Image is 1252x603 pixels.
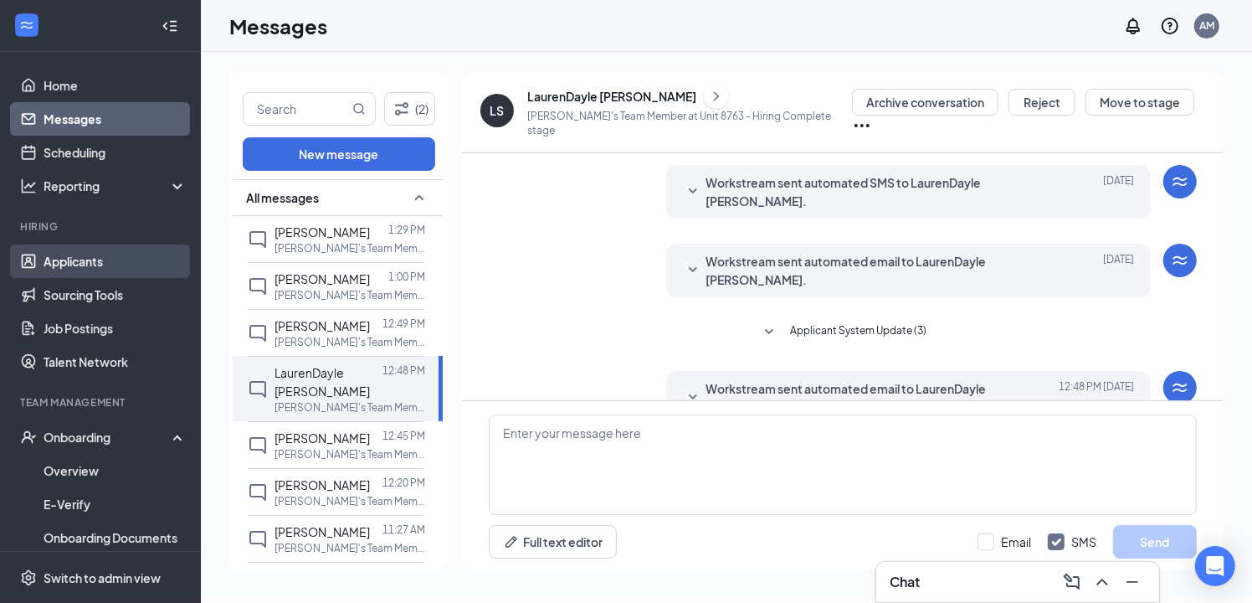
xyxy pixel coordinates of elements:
[683,260,703,281] svg: SmallChevronDown
[275,524,370,539] span: [PERSON_NAME]
[44,178,187,194] div: Reporting
[248,276,268,296] svg: ChatInactive
[275,365,370,399] span: LaurenDayle [PERSON_NAME]
[1195,546,1235,586] div: Open Intercom Messenger
[704,84,729,109] button: ChevronRight
[248,379,268,399] svg: ChatInactive
[243,137,435,171] button: New message
[409,188,429,208] svg: SmallChevronUp
[527,109,852,137] p: [PERSON_NAME]'s Team Member at Unit 8763 - Hiring Complete stage
[162,18,178,34] svg: Collapse
[1059,379,1134,416] span: [DATE] 12:48 PM
[44,245,187,278] a: Applicants
[392,99,412,119] svg: Filter
[44,487,187,521] a: E-Verify
[1170,172,1190,192] svg: WorkstreamLogo
[790,322,926,343] span: Applicant System Update (3)
[382,429,425,443] p: 12:45 PM
[384,92,435,126] button: Filter (2)
[352,102,366,116] svg: MagnifyingGlass
[382,317,425,331] p: 12:49 PM
[1059,569,1085,595] button: ComposeMessage
[275,430,370,446] span: [PERSON_NAME]
[490,102,505,119] div: LS
[44,569,161,586] div: Switch to admin view
[44,345,187,379] a: Talent Network
[275,541,425,555] p: [PERSON_NAME]'s Team Member at Unit 792
[20,569,37,586] svg: Settings
[382,363,425,378] p: 12:48 PM
[1085,89,1194,116] button: Move to stage
[1119,569,1146,595] button: Minimize
[527,88,696,105] div: LaurenDayle [PERSON_NAME]
[248,482,268,502] svg: ChatInactive
[706,252,1060,289] span: Workstream sent automated email to LaurenDayle [PERSON_NAME].
[1092,572,1112,592] svg: ChevronUp
[20,178,37,194] svg: Analysis
[44,136,187,169] a: Scheduling
[275,318,370,333] span: [PERSON_NAME]
[248,435,268,456] svg: ChatInactive
[275,271,370,286] span: [PERSON_NAME]
[248,529,268,549] svg: ChatInactive
[44,102,187,136] a: Messages
[382,523,425,537] p: 11:27 AM
[890,573,920,591] h3: Chat
[388,270,425,284] p: 1:00 PM
[44,454,187,487] a: Overview
[275,288,425,302] p: [PERSON_NAME]'s Team Member at Unit 8297
[759,322,926,343] button: SmallChevronDownApplicant System Update (3)
[44,521,187,554] a: Onboarding Documents
[275,447,425,461] p: [PERSON_NAME]'s Team Member at Unit 8763
[275,224,370,240] span: [PERSON_NAME]
[18,17,35,33] svg: WorkstreamLogo
[44,312,187,345] a: Job Postings
[1123,16,1143,36] svg: Notifications
[1170,378,1190,398] svg: WorkstreamLogo
[489,525,617,559] button: Full text editorPen
[1103,252,1134,289] span: [DATE]
[275,335,425,349] p: [PERSON_NAME]'s Team Member at Unit 8763
[248,323,268,343] svg: ChatInactive
[706,173,1060,210] span: Workstream sent automated SMS to LaurenDayle [PERSON_NAME].
[1170,250,1190,271] svg: WorkstreamLogo
[44,429,172,446] div: Onboarding
[44,278,187,312] a: Sourcing Tools
[503,533,520,550] svg: Pen
[1160,16,1180,36] svg: QuestionInfo
[382,476,425,490] p: 12:20 PM
[1122,572,1142,592] svg: Minimize
[275,400,425,415] p: [PERSON_NAME]'s Team Member at Unit 8763
[852,89,998,116] button: Archive conversation
[683,388,703,408] svg: SmallChevronDown
[708,86,725,106] svg: ChevronRight
[20,395,183,410] div: Team Management
[759,322,779,343] svg: SmallChevronDown
[248,229,268,250] svg: ChatInactive
[683,182,703,202] svg: SmallChevronDown
[275,241,425,255] p: [PERSON_NAME]'s Team Member at Unit 8673
[20,219,183,234] div: Hiring
[1199,18,1214,33] div: AM
[706,379,1060,416] span: Workstream sent automated email to LaurenDayle [PERSON_NAME].
[1062,572,1082,592] svg: ComposeMessage
[1089,569,1116,595] button: ChevronUp
[852,116,872,136] svg: Ellipses
[44,69,187,102] a: Home
[275,477,370,492] span: [PERSON_NAME]
[229,12,327,40] h1: Messages
[1103,173,1134,210] span: [DATE]
[1008,89,1075,116] button: Reject
[20,429,37,446] svg: UserCheck
[246,189,319,206] span: All messages
[275,494,425,508] p: [PERSON_NAME]'s Team Member at Unit 5577
[244,93,349,125] input: Search
[388,223,425,237] p: 1:29 PM
[1113,525,1197,559] button: Send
